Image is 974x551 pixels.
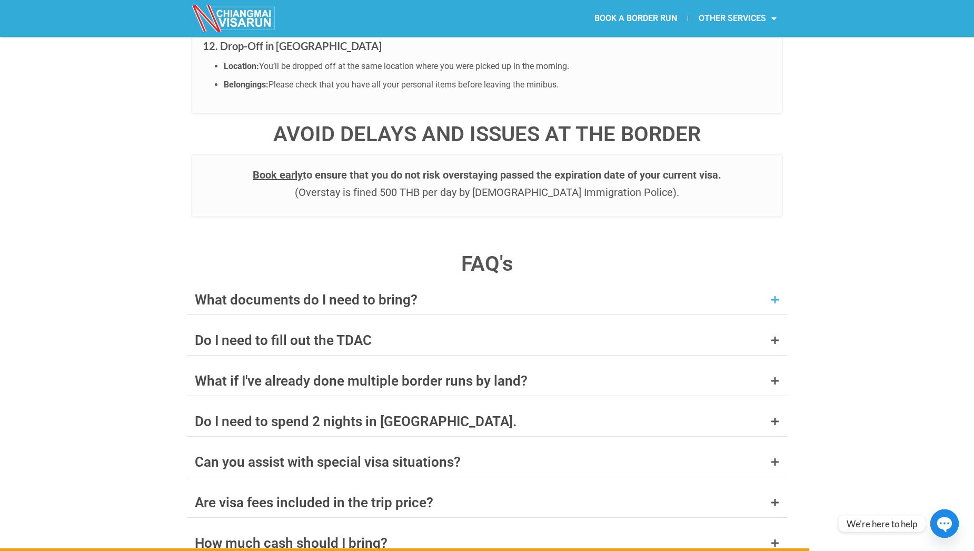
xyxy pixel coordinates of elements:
span: (Overstay is fined 500 THB per day by [DEMOGRAPHIC_DATA] Immigration Police). [295,186,679,199]
h4: FAQ's [187,253,787,274]
nav: Menu [487,6,787,31]
li: You’ll be dropped off at the same location where you were picked up in the morning. [224,60,771,73]
div: Are visa fees included in the trip price? [195,496,433,509]
strong: Location: [224,61,259,71]
div: What documents do I need to bring? [195,293,418,307]
strong: Belongings: [224,80,269,90]
a: OTHER SERVICES [688,6,787,31]
div: Can you assist with special visa situations? [195,455,461,469]
div: What if I've already done multiple border runs by land? [195,374,528,388]
u: Book early [253,169,303,181]
div: Do I need to fill out the TDAC [195,333,372,347]
div: Do I need to spend 2 nights in [GEOGRAPHIC_DATA]. [195,415,516,428]
h4: AVOID DELAYS AND ISSUES AT THE BORDER [192,124,782,145]
div: How much cash should I bring? [195,536,387,550]
strong: 12. Drop-Off in [GEOGRAPHIC_DATA] [203,40,382,52]
b: to ensure that you do not risk overstaying passed the expiration date of your current visa. [253,169,721,181]
a: BOOK A BORDER RUN [584,6,688,31]
span: Please check that you have all your personal items before leaving the minibus. [269,80,559,90]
